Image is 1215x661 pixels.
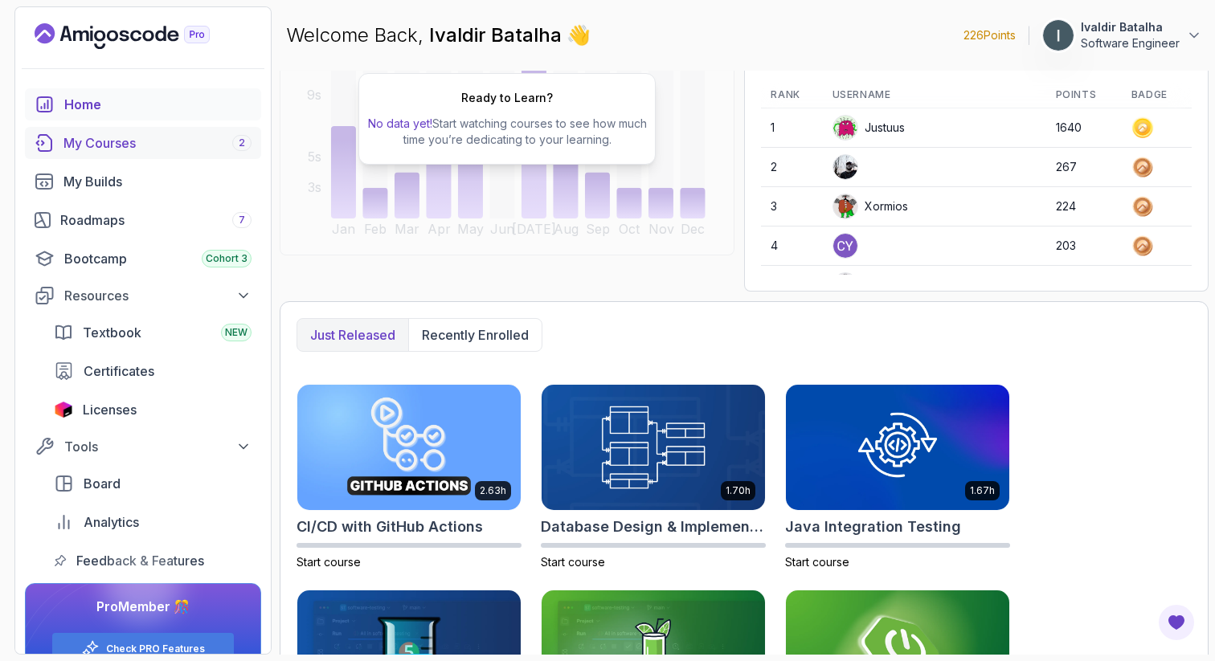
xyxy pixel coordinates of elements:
[761,148,822,187] td: 2
[833,116,857,140] img: default monster avatar
[542,385,765,510] img: Database Design & Implementation card
[297,384,522,570] a: CI/CD with GitHub Actions card2.63hCI/CD with GitHub ActionsStart course
[761,226,822,266] td: 4
[25,88,261,120] a: home
[297,385,521,510] img: CI/CD with GitHub Actions card
[63,172,252,191] div: My Builds
[25,432,261,461] button: Tools
[1157,603,1196,642] button: Open Feedback Button
[25,281,261,310] button: Resources
[25,165,261,198] a: builds
[1081,19,1180,35] p: Ivaldir Batalha
[63,133,252,153] div: My Courses
[297,555,361,569] span: Start course
[761,187,822,226] td: 3
[64,95,252,114] div: Home
[64,437,252,456] div: Tools
[44,545,261,577] a: feedback
[25,127,261,159] a: courses
[422,325,529,345] p: Recently enrolled
[286,22,591,48] p: Welcome Back,
[541,384,766,570] a: Database Design & Implementation card1.70hDatabase Design & ImplementationStart course
[832,115,905,141] div: Justuus
[833,273,857,297] img: default monster avatar
[25,243,261,275] a: bootcamp
[726,484,751,497] p: 1.70h
[480,484,506,497] p: 2.63h
[833,234,857,258] img: user profile image
[366,116,648,148] p: Start watching courses to see how much time you’re dedicating to your learning.
[786,385,1009,510] img: Java Integration Testing card
[64,249,252,268] div: Bootcamp
[429,23,567,47] span: Ivaldir Batalha
[541,555,605,569] span: Start course
[239,214,245,226] span: 7
[832,272,901,298] div: jvxdev
[785,555,849,569] span: Start course
[310,325,395,345] p: Just released
[1122,82,1192,108] th: Badge
[76,551,204,570] span: Feedback & Features
[408,319,542,351] button: Recently enrolled
[25,204,261,236] a: roadmaps
[823,82,1046,108] th: Username
[761,82,822,108] th: Rank
[833,194,857,218] img: default monster avatar
[44,316,261,349] a: textbook
[1046,226,1122,266] td: 203
[833,155,857,179] img: user profile image
[44,355,261,387] a: certificates
[785,384,1010,570] a: Java Integration Testing card1.67hJava Integration TestingStart course
[761,108,822,148] td: 1
[1081,35,1180,51] p: Software Engineer
[785,516,961,538] h2: Java Integration Testing
[832,194,908,219] div: Xormios
[1046,187,1122,226] td: 224
[44,394,261,426] a: licenses
[1043,20,1074,51] img: user profile image
[963,27,1016,43] p: 226 Points
[461,90,553,106] h2: Ready to Learn?
[84,512,139,532] span: Analytics
[239,137,245,149] span: 2
[106,643,205,655] a: Check PRO Features
[60,210,252,230] div: Roadmaps
[541,516,766,538] h2: Database Design & Implementation
[1042,19,1202,51] button: user profile imageIvaldir BatalhaSoftware Engineer
[44,506,261,538] a: analytics
[206,252,247,265] span: Cohort 3
[44,467,261,500] a: board
[54,402,73,418] img: jetbrains icon
[35,23,247,49] a: Landing page
[83,400,137,419] span: Licenses
[1046,82,1122,108] th: Points
[1046,108,1122,148] td: 1640
[84,474,121,493] span: Board
[297,516,483,538] h2: CI/CD with GitHub Actions
[761,266,822,305] td: 5
[83,323,141,342] span: Textbook
[1046,148,1122,187] td: 267
[970,484,995,497] p: 1.67h
[64,286,252,305] div: Resources
[368,116,432,130] span: No data yet!
[84,361,154,381] span: Certificates
[297,319,408,351] button: Just released
[567,22,591,48] span: 👋
[1046,266,1122,305] td: 195
[225,326,247,339] span: NEW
